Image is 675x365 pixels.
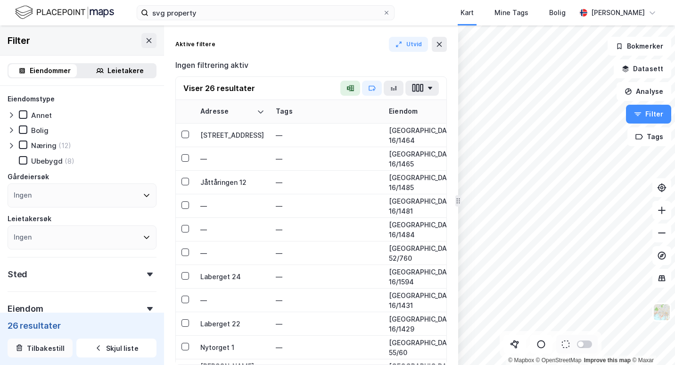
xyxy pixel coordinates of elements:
[65,157,74,166] div: (8)
[617,82,671,101] button: Analyse
[584,357,631,364] a: Improve this map
[628,320,675,365] div: Kontrollprogram for chat
[175,59,248,71] div: Ingen filtrering aktiv
[276,128,378,143] div: —
[30,65,71,76] div: Eiendommer
[608,37,671,56] button: Bokmerker
[389,173,453,192] div: [GEOGRAPHIC_DATA], 16/1485
[276,107,378,116] div: Tags
[389,107,442,116] div: Eiendom
[276,151,378,166] div: —
[148,6,383,20] input: Søk på adresse, matrikkel, gårdeiere, leietakere eller personer
[200,272,264,282] div: Laberget 24
[200,154,264,164] div: —
[31,157,63,166] div: Ubebygd
[389,267,453,287] div: [GEOGRAPHIC_DATA], 16/1594
[276,269,378,284] div: —
[58,141,71,150] div: (12)
[200,107,253,116] div: Adresse
[389,220,453,240] div: [GEOGRAPHIC_DATA], 16/1484
[389,125,453,145] div: [GEOGRAPHIC_DATA], 16/1464
[31,111,52,120] div: Annet
[200,130,264,140] div: [STREET_ADDRESS]
[276,222,378,237] div: —
[389,290,453,310] div: [GEOGRAPHIC_DATA], 16/1431
[627,127,671,146] button: Tags
[76,339,156,357] button: Skjul liste
[200,201,264,211] div: —
[8,33,30,48] div: Filter
[276,316,378,332] div: —
[389,314,453,334] div: [GEOGRAPHIC_DATA], 16/1429
[508,357,534,364] a: Mapbox
[8,339,73,357] button: Tilbakestill
[183,83,255,94] div: Viser 26 resultater
[200,177,264,187] div: Jåttåringen 12
[276,175,378,190] div: —
[15,4,114,21] img: logo.f888ab2527a4732fd821a326f86c7f29.svg
[8,93,55,105] div: Eiendomstype
[549,7,566,18] div: Bolig
[200,342,264,352] div: Nytorget 1
[653,303,671,321] img: Z
[8,171,49,182] div: Gårdeiersøk
[31,126,49,135] div: Bolig
[591,7,645,18] div: [PERSON_NAME]
[276,199,378,214] div: —
[107,65,144,76] div: Leietakere
[276,340,378,355] div: —
[8,269,27,280] div: Sted
[389,338,453,357] div: [GEOGRAPHIC_DATA], 55/60
[389,243,453,263] div: [GEOGRAPHIC_DATA], 52/760
[31,141,57,150] div: Næring
[200,248,264,258] div: —
[389,196,453,216] div: [GEOGRAPHIC_DATA], 16/1481
[536,357,582,364] a: OpenStreetMap
[461,7,474,18] div: Kart
[200,295,264,305] div: —
[276,293,378,308] div: —
[8,303,43,315] div: Eiendom
[389,37,428,52] button: Utvid
[200,319,264,329] div: Laberget 22
[494,7,528,18] div: Mine Tags
[8,320,156,331] div: 26 resultater
[175,41,215,48] div: Aktive filtere
[14,232,32,243] div: Ingen
[626,105,671,124] button: Filter
[200,224,264,234] div: —
[14,190,32,201] div: Ingen
[389,149,453,169] div: [GEOGRAPHIC_DATA], 16/1465
[276,246,378,261] div: —
[628,320,675,365] iframe: Chat Widget
[614,59,671,78] button: Datasett
[8,213,51,224] div: Leietakersøk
